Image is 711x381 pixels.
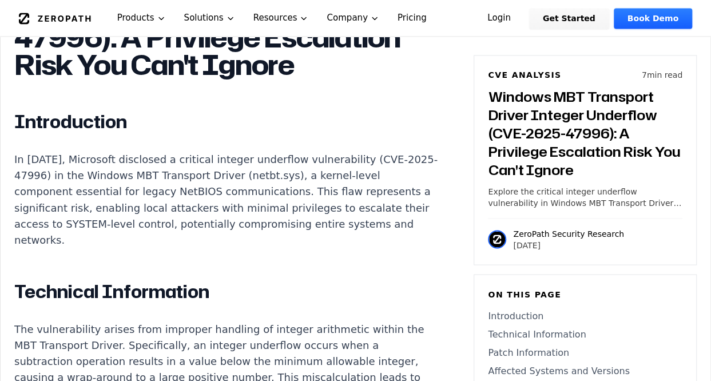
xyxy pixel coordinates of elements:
[14,280,440,303] h2: Technical Information
[474,8,525,29] a: Login
[488,186,682,209] p: Explore the critical integer underflow vulnerability in Windows MBT Transport Driver (CVE-2025-47...
[488,288,682,300] h6: On this page
[14,110,440,133] h2: Introduction
[488,230,506,248] img: ZeroPath Security Research
[614,8,692,29] a: Book Demo
[513,239,624,251] p: [DATE]
[488,309,682,323] a: Introduction
[529,8,609,29] a: Get Started
[14,152,440,248] p: In [DATE], Microsoft disclosed a critical integer underflow vulnerability (CVE-2025-47996) in the...
[488,88,682,179] h3: Windows MBT Transport Driver Integer Underflow (CVE-2025-47996): A Privilege Escalation Risk You ...
[488,346,682,359] a: Patch Information
[642,69,682,81] p: 7 min read
[488,364,682,378] a: Affected Systems and Versions
[513,228,624,239] p: ZeroPath Security Research
[488,327,682,341] a: Technical Information
[488,69,561,81] h6: CVE Analysis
